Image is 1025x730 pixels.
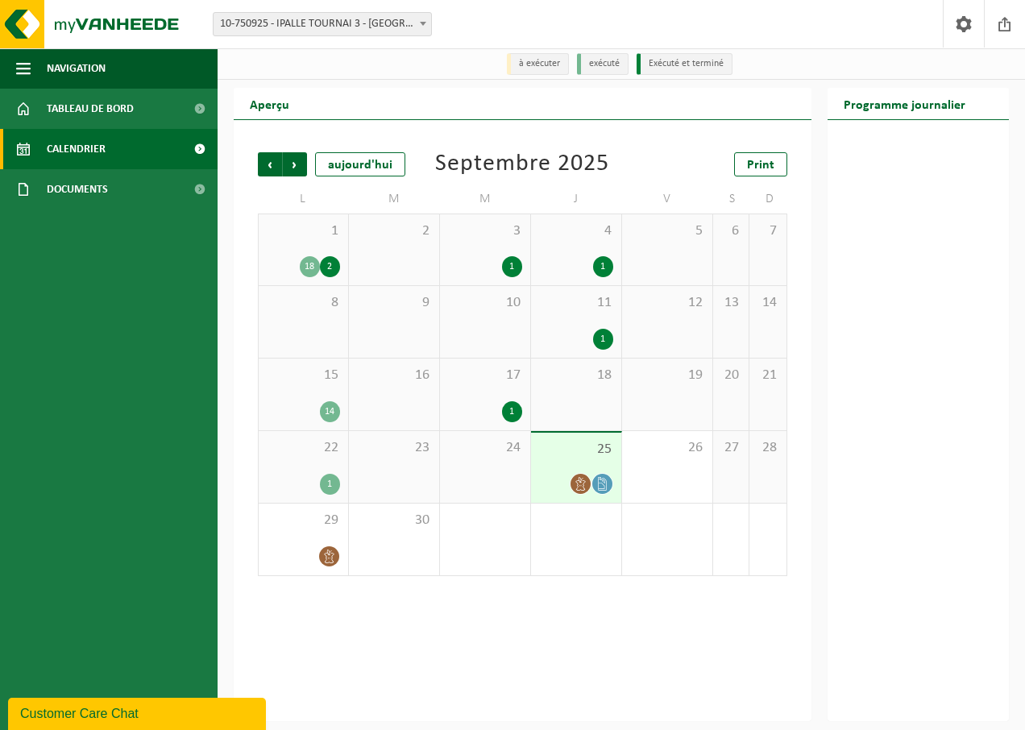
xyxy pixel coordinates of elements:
span: Tableau de bord [47,89,134,129]
div: Septembre 2025 [435,152,609,176]
span: 30 [357,512,431,529]
h2: Aperçu [234,88,305,119]
span: Précédent [258,152,282,176]
span: 2 [357,222,431,240]
span: 29 [267,512,340,529]
span: 17 [448,367,522,384]
span: Calendrier [47,129,106,169]
div: 18 [300,256,320,277]
span: 9 [357,294,431,312]
div: 1 [320,474,340,495]
span: 6 [721,222,741,240]
span: 22 [267,439,340,457]
span: 13 [721,294,741,312]
h2: Programme journalier [828,88,981,119]
span: 26 [630,439,704,457]
li: exécuté [577,53,629,75]
td: J [531,185,622,214]
span: 3 [448,222,522,240]
div: 14 [320,401,340,422]
span: 25 [539,441,613,458]
span: 1 [267,222,340,240]
li: Exécuté et terminé [637,53,732,75]
a: Print [734,152,787,176]
iframe: chat widget [8,695,269,730]
div: 1 [593,329,613,350]
span: 21 [757,367,778,384]
td: D [749,185,786,214]
span: Navigation [47,48,106,89]
li: à exécuter [507,53,569,75]
span: 7 [757,222,778,240]
div: 1 [502,401,522,422]
span: 20 [721,367,741,384]
span: 10-750925 - IPALLE TOURNAI 3 - TOURNAI [214,13,431,35]
span: 11 [539,294,613,312]
span: 27 [721,439,741,457]
div: aujourd'hui [315,152,405,176]
span: 4 [539,222,613,240]
td: V [622,185,713,214]
span: Suivant [283,152,307,176]
td: M [440,185,531,214]
td: S [713,185,750,214]
span: Print [747,159,774,172]
span: 8 [267,294,340,312]
div: 1 [593,256,613,277]
span: 28 [757,439,778,457]
div: 1 [502,256,522,277]
span: 5 [630,222,704,240]
span: 12 [630,294,704,312]
td: M [349,185,440,214]
span: 19 [630,367,704,384]
span: 10 [448,294,522,312]
span: Documents [47,169,108,209]
span: 15 [267,367,340,384]
span: 23 [357,439,431,457]
span: 24 [448,439,522,457]
span: 18 [539,367,613,384]
td: L [258,185,349,214]
span: 14 [757,294,778,312]
span: 10-750925 - IPALLE TOURNAI 3 - TOURNAI [213,12,432,36]
div: 2 [320,256,340,277]
span: 16 [357,367,431,384]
